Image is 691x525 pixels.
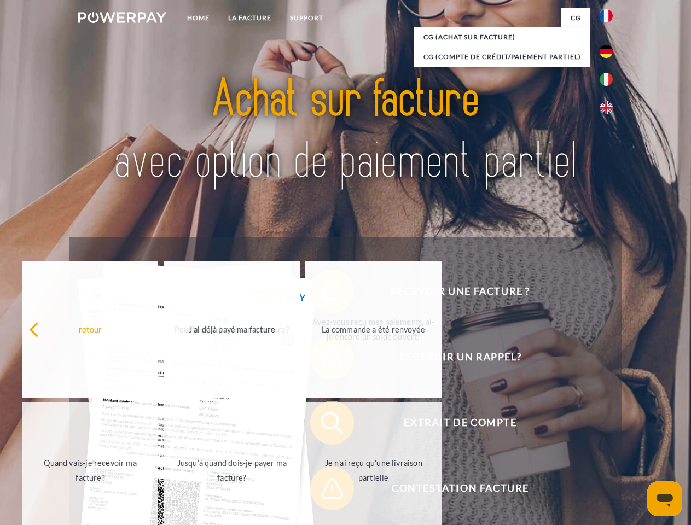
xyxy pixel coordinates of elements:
[414,27,590,47] a: CG (achat sur facture)
[600,101,613,114] img: en
[219,8,281,28] a: LA FACTURE
[326,270,594,313] span: Recevoir une facture ?
[561,8,590,28] a: CG
[104,52,587,209] img: title-powerpay_fr.svg
[600,73,613,86] img: it
[326,401,594,445] span: Extrait de compte
[326,335,594,379] span: Recevoir un rappel?
[29,456,152,485] div: Quand vais-je recevoir ma facture?
[170,456,293,485] div: Jusqu'à quand dois-je payer ma facture?
[600,45,613,58] img: de
[312,322,435,336] div: La commande a été renvoyée
[178,8,219,28] a: Home
[312,456,435,485] div: Je n'ai reçu qu'une livraison partielle
[647,481,682,516] iframe: Bouton de lancement de la fenêtre de messagerie
[281,8,333,28] a: Support
[170,322,293,336] div: J'ai déjà payé ma facture
[600,9,613,22] img: fr
[326,466,594,510] span: Contestation Facture
[414,47,590,67] a: CG (Compte de crédit/paiement partiel)
[29,322,152,336] div: retour
[78,12,166,23] img: logo-powerpay-white.svg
